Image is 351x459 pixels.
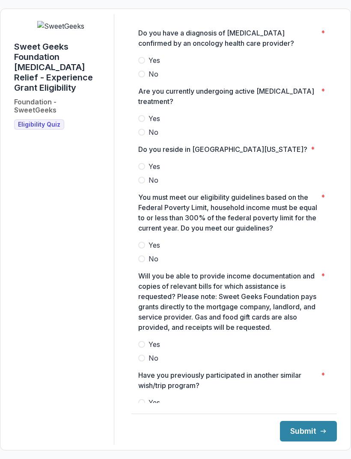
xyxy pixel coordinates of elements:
p: Do you have a diagnosis of [MEDICAL_DATA] confirmed by an oncology health care provider? [138,28,318,48]
span: Yes [149,113,160,124]
span: Yes [149,339,160,349]
span: No [149,254,158,264]
p: You must meet our eligibility guidelines based on the Federal Poverty Limit, household income mus... [138,192,318,233]
span: Yes [149,397,160,408]
span: No [149,353,158,363]
img: SweetGeeks [37,21,84,31]
p: Are you currently undergoing active [MEDICAL_DATA] treatment? [138,86,318,107]
span: No [149,175,158,185]
span: Yes [149,161,160,172]
span: Yes [149,240,160,250]
p: Have you previously participated in another similar wish/trip program? [138,370,318,391]
p: Do you reside in [GEOGRAPHIC_DATA][US_STATE]? [138,144,307,154]
h2: Foundation - SweetGeeks [14,98,57,114]
p: Will you be able to provide income documentation and copies of relevant bills for which assistanc... [138,271,318,332]
span: Yes [149,55,160,65]
span: No [149,127,158,137]
button: Submit [280,421,337,441]
span: No [149,69,158,79]
span: Eligibility Quiz [18,121,60,128]
h1: Sweet Geeks Foundation [MEDICAL_DATA] Relief - Experience Grant Eligibility [14,41,107,93]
